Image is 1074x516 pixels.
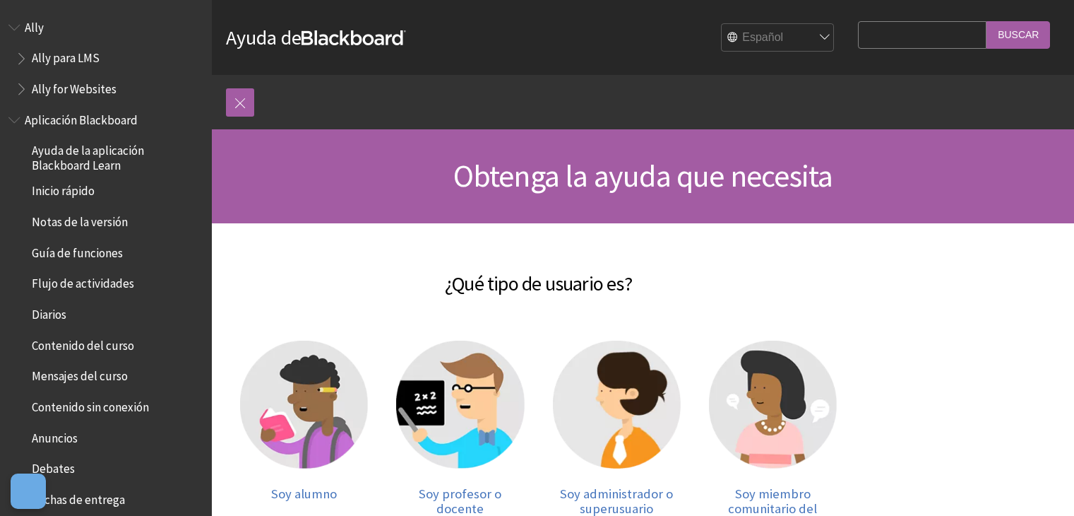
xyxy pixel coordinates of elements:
[986,21,1050,49] input: Buscar
[32,488,125,507] span: Fechas de entrega
[722,24,835,52] select: Site Language Selector
[709,341,837,469] img: Miembro comunitario
[32,241,123,260] span: Guía de funciones
[11,474,46,509] button: Abrir preferencias
[32,426,78,445] span: Anuncios
[8,16,203,101] nav: Book outline for Anthology Ally Help
[32,210,128,229] span: Notas de la versión
[32,457,75,476] span: Debates
[25,16,44,35] span: Ally
[553,341,681,469] img: Administrador
[32,395,149,414] span: Contenido sin conexión
[453,156,833,195] span: Obtenga la ayuda que necesita
[32,365,128,384] span: Mensajes del curso
[32,139,202,172] span: Ayuda de la aplicación Blackboard Learn
[32,77,117,96] span: Ally for Websites
[396,341,524,469] img: Profesor
[226,252,851,298] h2: ¿Qué tipo de usuario es?
[32,272,134,291] span: Flujo de actividades
[271,486,337,502] span: Soy alumno
[240,341,368,469] img: Alumno
[226,25,406,50] a: Ayuda deBlackboard
[32,47,100,66] span: Ally para LMS
[32,334,134,353] span: Contenido del curso
[25,108,138,127] span: Aplicación Blackboard
[32,180,95,199] span: Inicio rápido
[32,303,66,322] span: Diarios
[302,30,406,45] strong: Blackboard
